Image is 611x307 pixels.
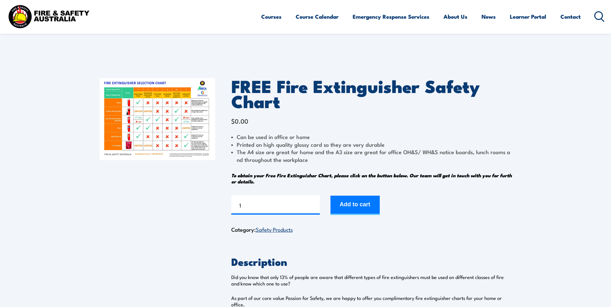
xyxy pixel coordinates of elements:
button: Add to cart [330,196,380,215]
a: Emergency Response Services [353,8,429,25]
bdi: 0.00 [231,116,248,125]
em: To obtain your Free Fire Extinguisher Chart, please click on the button below. Our team will get ... [231,172,512,185]
a: Learner Portal [510,8,546,25]
a: Safety Products [256,225,293,233]
h2: Description [231,257,512,266]
span: $ [231,116,235,125]
a: About Us [444,8,467,25]
a: Courses [261,8,282,25]
li: Can be used in office or home [231,133,512,140]
a: Course Calendar [296,8,339,25]
li: Printed on high quality glossy card so they are very durable [231,141,512,148]
a: Contact [560,8,581,25]
h1: FREE Fire Extinguisher Safety Chart [231,78,512,108]
a: News [482,8,496,25]
li: The A4 size are great for home and the A3 size are great for office OH&S/ WH&S notice boards, lun... [231,148,512,163]
input: Product quantity [231,195,320,215]
span: Category: [231,225,293,233]
p: Did you know that only 13% of people are aware that different types of fire extinguishers must be... [231,274,512,287]
img: FREE Fire Extinguisher Safety Chart [100,78,215,160]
